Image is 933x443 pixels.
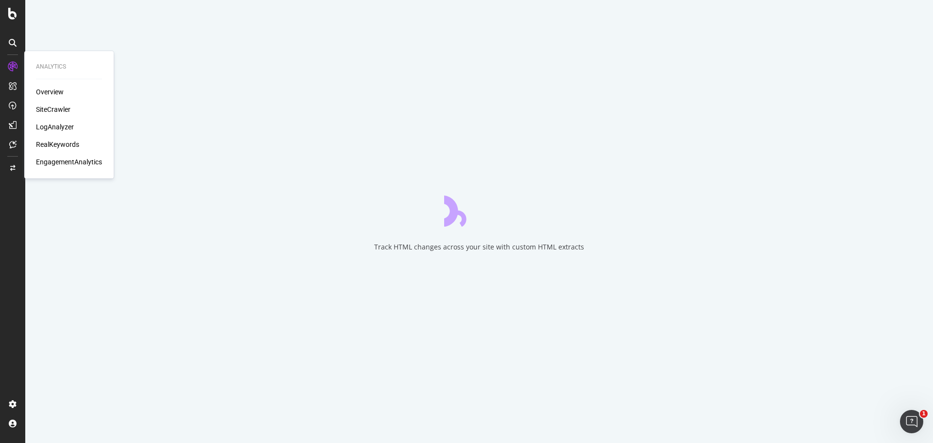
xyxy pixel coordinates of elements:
[920,410,928,418] span: 1
[36,157,102,167] a: EngagementAnalytics
[36,63,102,71] div: Analytics
[900,410,923,433] iframe: Intercom live chat
[374,242,584,252] div: Track HTML changes across your site with custom HTML extracts
[36,87,64,97] a: Overview
[444,192,514,227] div: animation
[36,105,70,114] a: SiteCrawler
[36,140,79,149] a: RealKeywords
[36,122,74,132] a: LogAnalyzer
